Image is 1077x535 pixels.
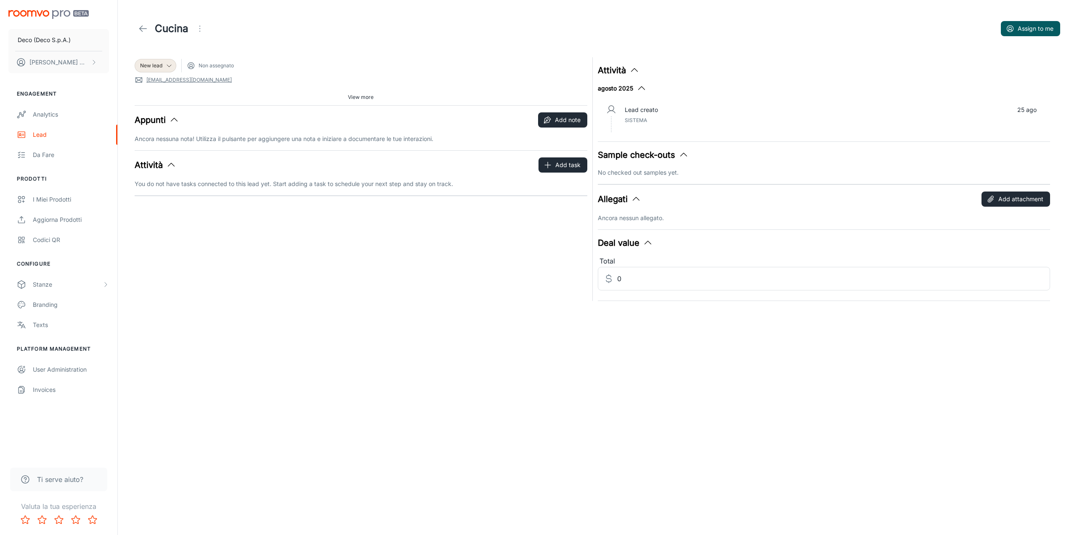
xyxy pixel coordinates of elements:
button: Assign to me [1001,21,1060,36]
p: Deco (Deco S.p.A.) [18,35,71,45]
div: Stanze [33,280,102,289]
p: 25 ago [1017,105,1037,114]
button: Attività [135,159,176,171]
img: Roomvo PRO Beta [8,10,89,19]
div: Branding [33,300,109,309]
p: No checked out samples yet. [598,168,1050,177]
button: Add task [538,157,587,173]
h1: Cucina [155,21,188,36]
span: View more [348,93,374,101]
button: Allegati [598,193,641,205]
span: New lead [140,62,162,69]
button: Attività [598,64,639,77]
p: You do not have tasks connected to this lead yet. Start adding a task to schedule your next step ... [135,179,587,189]
div: New lead [135,59,176,72]
button: Appunti [135,114,179,126]
div: I miei prodotti [33,195,109,204]
p: Ancora nessuna nota! Utilizza il pulsante per aggiungere una nota e iniziare a documentare le tue... [135,134,587,144]
p: [PERSON_NAME] Moioli [29,58,89,67]
a: [EMAIL_ADDRESS][DOMAIN_NAME] [146,76,232,84]
button: agosto 2025 [598,83,647,93]
div: Codici QR [33,235,109,245]
input: Estimated deal value [617,267,1050,290]
button: Deco (Deco S.p.A.) [8,29,109,51]
p: Lead creato [625,105,658,114]
p: Ancora nessun allegato. [598,213,1050,223]
button: Add note [538,112,587,128]
button: [PERSON_NAME] Moioli [8,51,109,73]
div: Aggiorna prodotti [33,215,109,224]
button: Open menu [191,20,208,37]
button: View more [345,91,377,104]
button: Add attachment [982,192,1050,207]
div: Texts [33,320,109,330]
span: Non assegnato [199,62,234,69]
button: Sample check-outs [598,149,689,161]
button: Deal value [598,237,653,249]
div: Da fare [33,150,109,160]
div: Total [598,256,1050,267]
div: Lead [33,130,109,139]
div: Analytics [33,110,109,119]
span: Sistema [625,117,647,123]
